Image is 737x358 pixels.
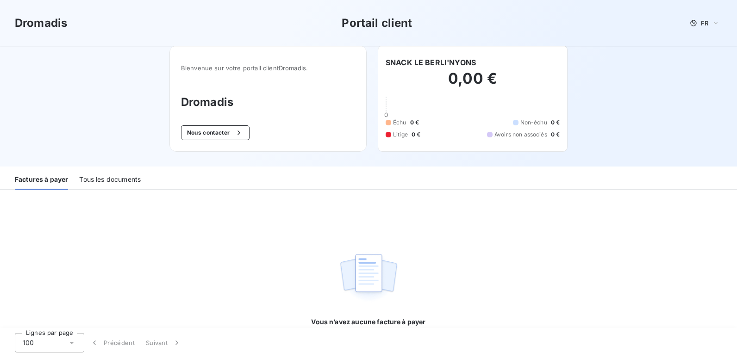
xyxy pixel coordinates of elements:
[140,333,187,352] button: Suivant
[494,130,547,139] span: Avoirs non associés
[342,15,412,31] h3: Portail client
[181,125,250,140] button: Nous contacter
[84,333,140,352] button: Précédent
[393,130,408,139] span: Litige
[701,19,708,27] span: FR
[412,130,420,139] span: 0 €
[311,317,425,327] span: Vous n’avez aucune facture à payer
[386,57,476,68] h6: SNACK LE BERLI'NYONS
[551,130,560,139] span: 0 €
[181,94,355,111] h3: Dromadis
[384,111,388,118] span: 0
[393,118,406,127] span: Échu
[386,69,560,97] h2: 0,00 €
[15,15,67,31] h3: Dromadis
[339,249,398,306] img: empty state
[79,170,141,190] div: Tous les documents
[410,118,419,127] span: 0 €
[181,64,355,72] span: Bienvenue sur votre portail client Dromadis .
[23,338,34,347] span: 100
[15,170,68,190] div: Factures à payer
[520,118,547,127] span: Non-échu
[551,118,560,127] span: 0 €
